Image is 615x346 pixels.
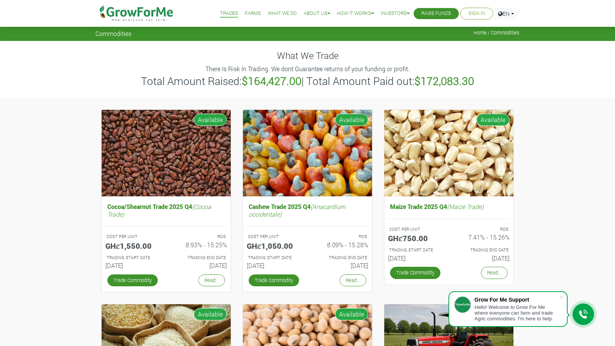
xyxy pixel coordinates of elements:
[447,202,484,211] i: (Maize Trade)
[335,114,368,126] span: Available
[249,202,345,218] i: (Anacardium occidentale)
[242,74,301,88] b: $164,427.00
[247,201,368,272] a: Cashew Trade 2025 Q4(Anacardium occidentale) COST PER UNIT GHȼ1,050.00 ROS 8.09% - 15.28% TRADING...
[495,8,518,20] a: EN
[172,241,227,248] h6: 8.93% - 15.25%
[474,304,559,322] div: Hello! Welcome to Grow For Me where everyone can farm and trade Agric commodities. I'm here to help.
[381,10,409,18] a: Investors
[248,255,301,261] p: Estimated Trading Start Date
[455,233,510,241] h6: 7.41% - 15.26%
[268,10,297,18] a: What We Do
[107,202,211,218] i: (Cocoa Trade)
[421,10,451,18] a: Raise Funds
[247,201,368,219] h5: Cashew Trade 2025 Q4
[194,308,227,320] span: Available
[304,10,330,18] a: About Us
[456,226,508,233] p: ROS
[105,201,227,219] h5: Cocoa/Shearnut Trade 2025 Q4
[313,241,368,248] h6: 8.09% - 15.28%
[105,262,160,269] h6: [DATE]
[388,201,510,212] h5: Maize Trade 2025 Q4
[248,233,301,240] p: COST PER UNIT
[245,10,261,18] a: Farms
[247,241,302,250] h5: GHȼ1,050.00
[476,114,510,126] span: Available
[456,247,508,253] p: Estimated Trading End Date
[198,274,225,286] a: Read...
[313,262,368,269] h6: [DATE]
[243,110,372,197] img: growforme image
[105,201,227,272] a: Cocoa/Shearnut Trade 2025 Q4(Cocoa Trade) COST PER UNIT GHȼ1,550.00 ROS 8.93% - 15.25% TRADING ST...
[95,50,520,61] h4: What We Trade
[481,267,508,279] a: Read...
[173,255,226,261] p: Estimated Trading End Date
[389,247,442,253] p: Estimated Trading Start Date
[388,233,443,243] h5: GHȼ750.00
[194,114,227,126] span: Available
[468,10,485,18] a: Sign In
[455,255,510,262] h6: [DATE]
[335,308,368,320] span: Available
[388,201,510,265] a: Maize Trade 2025 Q4(Maize Trade) COST PER UNIT GHȼ750.00 ROS 7.41% - 15.26% TRADING START DATE [D...
[314,233,367,240] p: ROS
[102,110,231,197] img: growforme image
[247,262,302,269] h6: [DATE]
[390,267,440,279] a: Trade Commodity
[97,75,518,88] h3: Total Amount Raised: | Total Amount Paid out:
[107,233,159,240] p: COST PER UNIT
[95,30,131,37] span: Commodities
[414,74,474,88] b: $172,083.30
[474,30,520,36] span: Home / Commodities
[220,10,238,18] a: Trades
[105,241,160,250] h5: GHȼ1,550.00
[314,255,367,261] p: Estimated Trading End Date
[388,255,443,262] h6: [DATE]
[384,110,513,197] img: growforme image
[173,233,226,240] p: ROS
[389,226,442,233] p: COST PER UNIT
[340,274,366,286] a: Read...
[107,255,159,261] p: Estimated Trading Start Date
[97,64,518,73] p: There Is Risk In Trading. We dont Guarantee returns of your funding or profit.
[249,274,299,286] a: Trade Commodity
[474,297,559,303] div: Grow For Me Support
[107,274,158,286] a: Trade Commodity
[172,262,227,269] h6: [DATE]
[337,10,374,18] a: How it Works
